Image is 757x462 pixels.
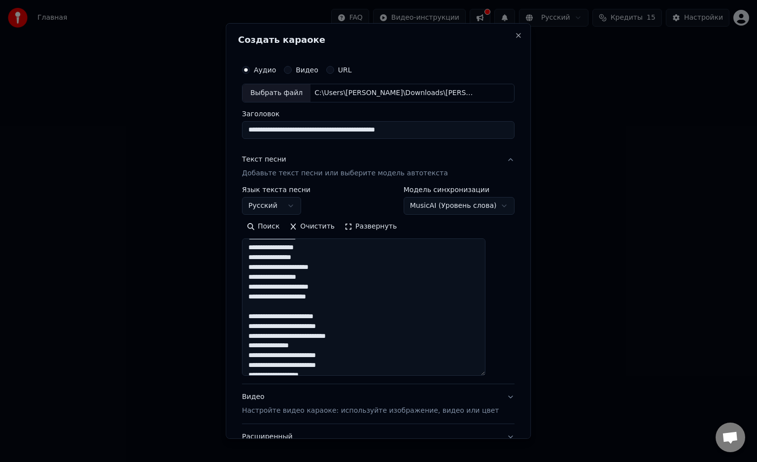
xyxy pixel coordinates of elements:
label: Аудио [254,66,276,73]
h2: Создать караоке [238,35,518,44]
label: Модель синхронизации [404,186,515,193]
label: Язык текста песни [242,186,310,193]
p: Настройте видео караоке: используйте изображение, видео или цвет [242,406,499,416]
div: Текст песни [242,155,286,165]
div: Выбрать файл [242,84,310,102]
div: Видео [242,392,499,416]
button: Поиск [242,219,284,234]
button: Очистить [285,219,340,234]
button: Текст песниДобавьте текст песни или выберите модель автотекста [242,147,515,186]
div: Текст песниДобавьте текст песни или выберите модель автотекста [242,186,515,384]
div: C:\Users\[PERSON_NAME]\Downloads\[PERSON_NAME] Песни - В каждом маленьком ребёнке.mp3 [310,88,478,98]
button: ВидеоНастройте видео караоке: используйте изображение, видео или цвет [242,384,515,424]
button: Развернуть [340,219,402,234]
label: Видео [296,66,318,73]
label: URL [338,66,352,73]
p: Добавьте текст песни или выберите модель автотекста [242,168,448,178]
button: Расширенный [242,424,515,450]
label: Заголовок [242,110,515,117]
